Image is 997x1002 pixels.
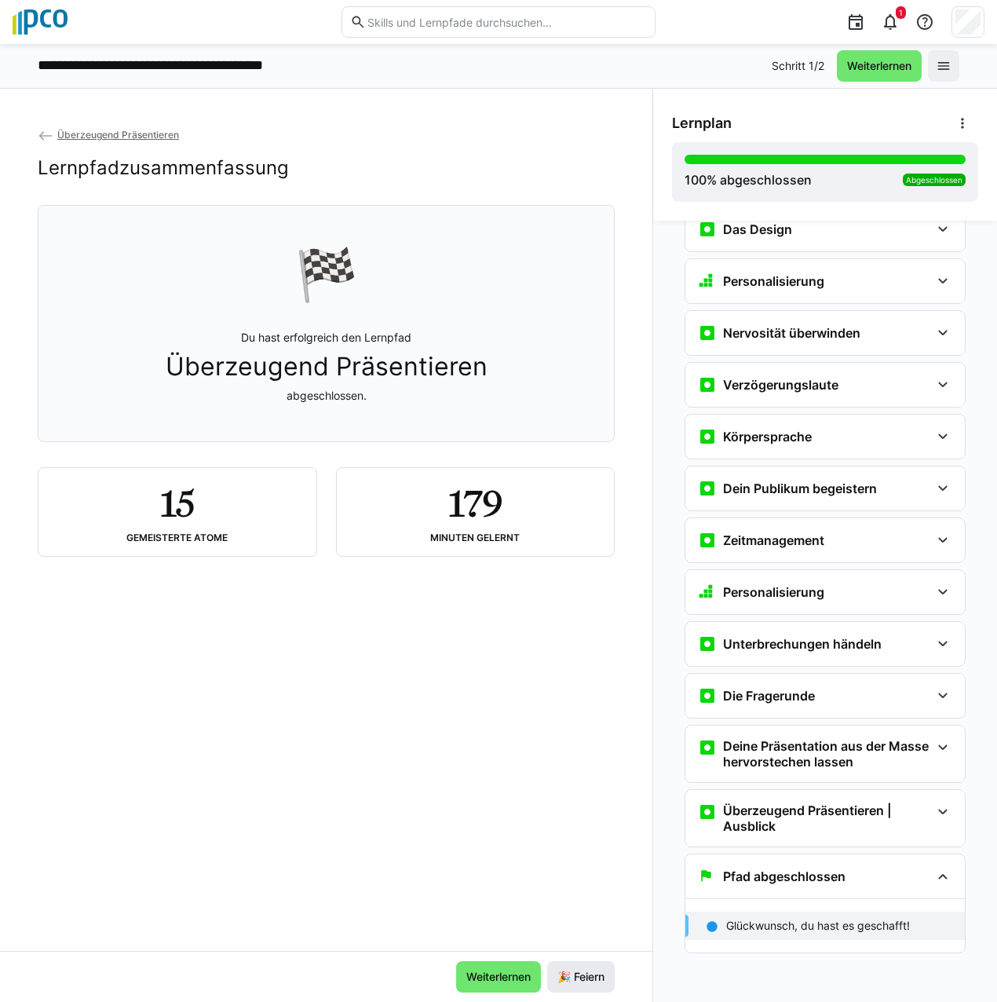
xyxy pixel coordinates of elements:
h3: Körpersprache [723,429,812,444]
span: Weiterlernen [845,58,914,74]
h3: Dein Publikum begeistern [723,481,877,496]
h3: Pfad abgeschlossen [723,869,845,884]
span: Lernplan [672,115,732,132]
div: % abgeschlossen [685,170,812,189]
h3: Die Fragerunde [723,688,815,704]
h3: Deine Präsentation aus der Masse hervorstechen lassen [723,738,930,770]
span: Überzeugend Präsentieren [166,352,488,382]
h3: Zeitmanagement [723,532,824,548]
h3: Das Design [723,221,792,237]
span: 🎉 Feiern [555,969,607,985]
h3: Überzeugend Präsentieren | Ausblick [723,803,930,834]
h3: Personalisierung [723,584,824,600]
button: Weiterlernen [837,50,922,82]
h3: Personalisierung [723,273,824,289]
div: Gemeisterte Atome [126,532,228,543]
button: Weiterlernen [456,961,541,993]
p: Du hast erfolgreich den Lernpfad abgeschlossen. [166,330,488,404]
h2: 179 [448,481,502,526]
span: 1 [899,8,903,17]
button: 🎉 Feiern [547,961,615,993]
a: Überzeugend Präsentieren [38,129,179,141]
div: 🏁 [295,243,358,305]
h2: 15 [160,481,195,526]
input: Skills und Lernpfade durchsuchen… [366,15,647,29]
span: Überzeugend Präsentieren [57,129,179,141]
h3: Nervosität überwinden [723,325,860,341]
h3: Unterbrechungen händeln [723,636,882,652]
div: Minuten gelernt [430,532,520,543]
h2: Lernpfadzusammenfassung [38,156,289,180]
p: Glückwunsch, du hast es geschafft! [726,918,910,934]
span: 100 [685,172,707,188]
h3: Verzögerungslaute [723,377,838,393]
p: Schritt 1/2 [772,58,824,74]
span: Weiterlernen [464,969,533,985]
span: Abgeschlossen [906,175,962,185]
